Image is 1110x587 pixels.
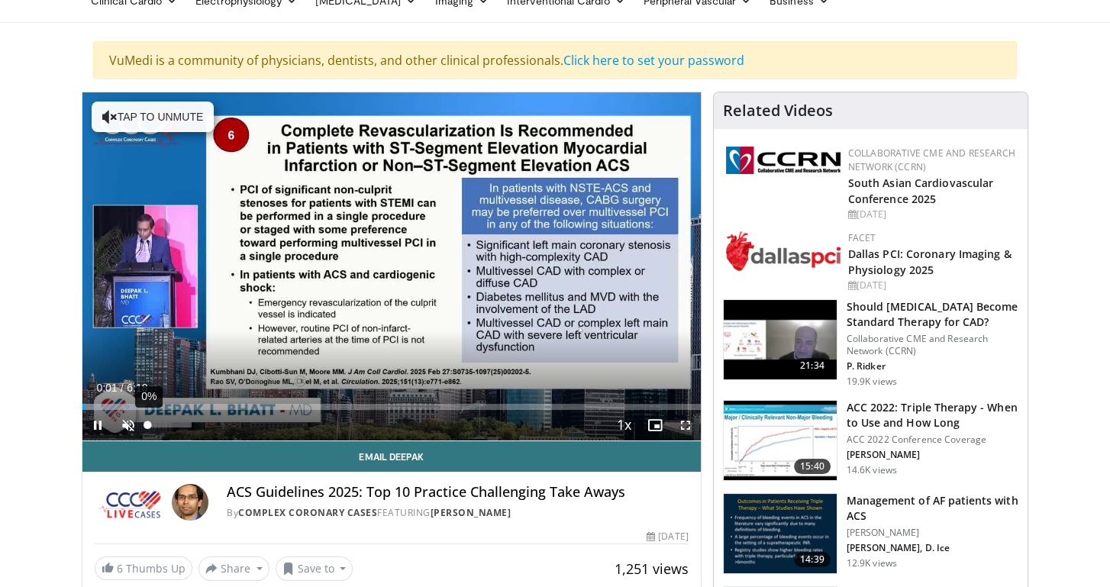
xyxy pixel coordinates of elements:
span: 21:34 [794,358,831,373]
a: Collaborative CME and Research Network (CCRN) [848,147,1015,173]
img: 939357b5-304e-4393-95de-08c51a3c5e2a.png.150x105_q85_autocrop_double_scale_upscale_version-0.2.png [726,231,841,271]
p: 14.6K views [847,464,897,476]
span: 15:40 [794,459,831,474]
span: / [121,382,124,394]
span: 14:39 [794,552,831,567]
a: Email Deepak [82,441,701,472]
div: Volume Level [147,422,191,427]
a: 6 Thumbs Up [95,556,192,580]
a: Dallas PCI: Coronary Imaging & Physiology 2025 [848,247,1012,277]
a: Click here to set your password [563,52,744,69]
p: [PERSON_NAME] [847,527,1018,539]
p: 19.9K views [847,376,897,388]
h3: Management of AF patients with ACS [847,493,1018,524]
div: [DATE] [848,279,1015,292]
p: [PERSON_NAME] [847,449,1018,461]
button: Unmute [113,410,144,440]
video-js: Video Player [82,92,701,441]
span: 6:18 [127,382,147,394]
button: Playback Rate [609,410,640,440]
div: Progress Bar [82,404,701,410]
a: 21:34 Should [MEDICAL_DATA] Become Standard Therapy for CAD? Collaborative CME and Research Netwo... [723,299,1018,388]
img: Complex Coronary Cases [95,484,166,521]
a: FACET [848,231,876,244]
p: ACC 2022 Conference Coverage [847,434,1018,446]
p: [PERSON_NAME], D. Ice [847,542,1018,554]
button: Tap to unmute [92,102,214,132]
button: Pause [82,410,113,440]
p: 12.9K views [847,557,897,569]
p: Collaborative CME and Research Network (CCRN) [847,333,1018,357]
h3: ACC 2022: Triple Therapy - When to Use and How Long [847,400,1018,431]
button: Share [198,556,269,581]
a: Complex Coronary Cases [238,506,377,519]
button: Enable picture-in-picture mode [640,410,670,440]
h3: Should [MEDICAL_DATA] Become Standard Therapy for CAD? [847,299,1018,330]
button: Fullscreen [670,410,701,440]
span: 0:01 [96,382,117,394]
img: 9cc0c993-ed59-4664-aa07-2acdd981abd5.150x105_q85_crop-smart_upscale.jpg [724,401,837,480]
div: By FEATURING [227,506,688,520]
img: bKdxKv0jK92UJBOH4xMDoxOjBrO-I4W8.150x105_q85_crop-smart_upscale.jpg [724,494,837,573]
h4: Related Videos [723,102,833,120]
img: eb63832d-2f75-457d-8c1a-bbdc90eb409c.150x105_q85_crop-smart_upscale.jpg [724,300,837,379]
img: Avatar [172,484,208,521]
p: P. Ridker [847,360,1018,373]
h4: ACS Guidelines 2025: Top 10 Practice Challenging Take Aways [227,484,688,501]
img: a04ee3ba-8487-4636-b0fb-5e8d268f3737.png.150x105_q85_autocrop_double_scale_upscale_version-0.2.png [726,147,841,174]
button: Save to [276,556,353,581]
div: [DATE] [848,208,1015,221]
span: 6 [117,561,123,576]
a: South Asian Cardiovascular Conference 2025 [848,176,994,206]
a: 14:39 Management of AF patients with ACS [PERSON_NAME] [PERSON_NAME], D. Ice 12.9K views [723,493,1018,574]
span: 1,251 views [615,560,689,578]
div: [DATE] [647,530,688,543]
a: 15:40 ACC 2022: Triple Therapy - When to Use and How Long ACC 2022 Conference Coverage [PERSON_NA... [723,400,1018,481]
a: [PERSON_NAME] [431,506,511,519]
div: VuMedi is a community of physicians, dentists, and other clinical professionals. [93,41,1017,79]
